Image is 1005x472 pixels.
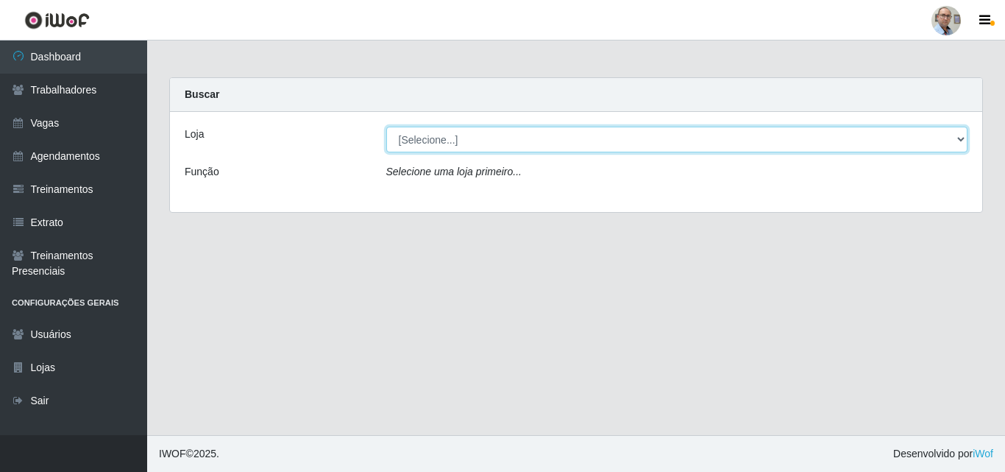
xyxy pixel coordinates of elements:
span: Desenvolvido por [893,446,993,462]
img: CoreUI Logo [24,11,90,29]
strong: Buscar [185,88,219,100]
a: iWof [973,448,993,459]
label: Função [185,164,219,180]
label: Loja [185,127,204,142]
i: Selecione uma loja primeiro... [386,166,522,177]
span: IWOF [159,448,186,459]
span: © 2025 . [159,446,219,462]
